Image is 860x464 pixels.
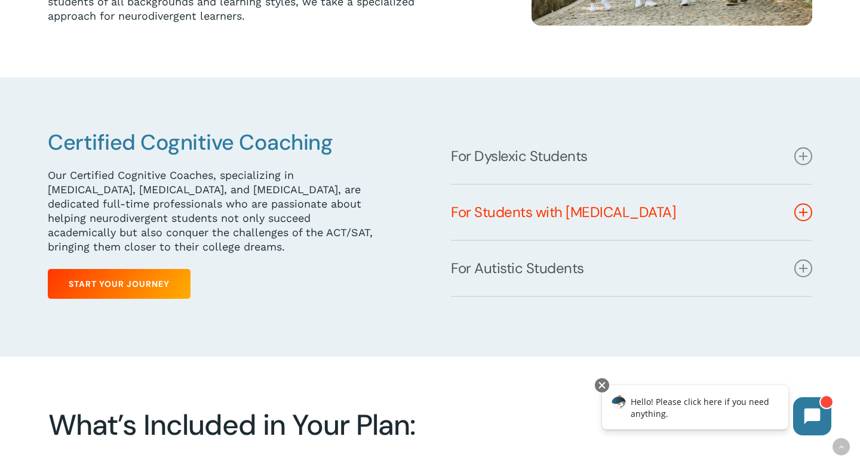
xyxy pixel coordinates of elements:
[48,408,797,443] h2: What’s Included in Your Plan:
[451,129,812,184] a: For Dyslexic Students
[48,128,333,156] span: Certified Cognitive Coaching
[48,269,191,299] a: Start Your Journey
[69,278,170,290] span: Start Your Journey
[451,185,812,240] a: For Students with [MEDICAL_DATA]
[48,168,379,254] p: Our Certified Cognitive Coaches, specializing in [MEDICAL_DATA], [MEDICAL_DATA], and [MEDICAL_DAT...
[589,376,843,447] iframe: Chatbot
[451,241,812,296] a: For Autistic Students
